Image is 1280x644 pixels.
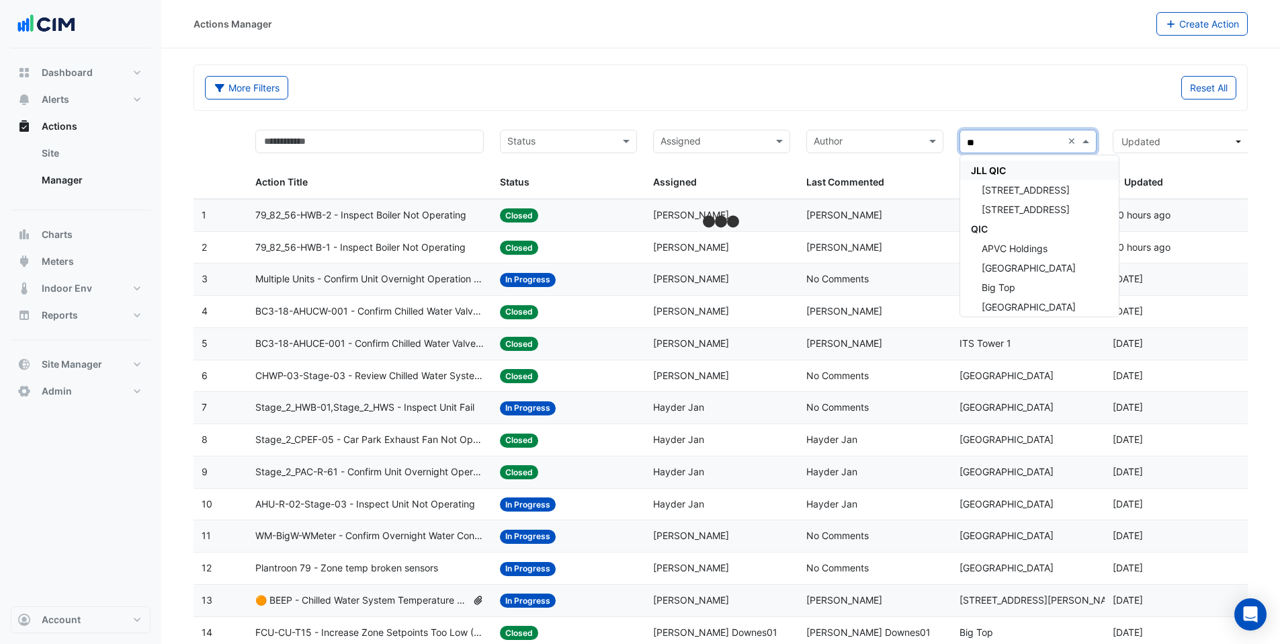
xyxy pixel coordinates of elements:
[653,466,704,477] span: Hayder Jan
[959,337,1011,349] span: ITS Tower 1
[500,273,556,287] span: In Progress
[653,401,704,413] span: Hayder Jan
[982,204,1070,215] span: [STREET_ADDRESS]
[255,625,484,641] span: FCU-CU-T15 - Increase Zone Setpoints Too Low (Energy Saving)
[806,370,869,381] span: No Comments
[255,176,308,188] span: Action Title
[255,561,438,576] span: Plantroon 79 - Zone temp broken sensors
[1113,562,1143,573] span: 2025-08-26T13:49:27.244
[971,223,988,235] span: QIC
[255,400,474,415] span: Stage_2_HWB-01,Stage_2_HWS - Inspect Unit Fail
[11,302,151,329] button: Reports
[17,228,31,241] app-icon: Charts
[202,530,211,541] span: 11
[255,272,484,287] span: Multiple Units - Confirm Unit Overnight Operation (Energy Waste)
[500,369,538,383] span: Closed
[42,309,78,322] span: Reports
[1113,209,1170,220] span: 2025-08-27T14:52:15.517
[42,358,102,371] span: Site Manager
[202,370,208,381] span: 6
[202,241,207,253] span: 2
[959,434,1054,445] span: [GEOGRAPHIC_DATA]
[1124,176,1163,188] span: Updated
[500,305,538,319] span: Closed
[202,594,212,606] span: 13
[11,59,151,86] button: Dashboard
[653,434,704,445] span: Hayder Jan
[11,113,151,140] button: Actions
[255,240,466,255] span: 79_82_56-HWB-1 - Inspect Boiler Not Operating
[806,273,869,284] span: No Comments
[959,370,1054,381] span: [GEOGRAPHIC_DATA]
[16,11,77,38] img: Company Logo
[653,370,729,381] span: [PERSON_NAME]
[1113,370,1143,381] span: 2025-08-26T14:56:15.097
[1113,530,1143,541] span: 2025-08-26T14:06:46.101
[806,498,857,510] span: Hayder Jan
[959,401,1054,413] span: [GEOGRAPHIC_DATA]
[42,255,74,268] span: Meters
[42,120,77,133] span: Actions
[42,282,92,295] span: Indoor Env
[205,76,288,99] button: More Filters
[959,466,1054,477] span: [GEOGRAPHIC_DATA]
[653,594,729,606] span: [PERSON_NAME]
[500,434,538,448] span: Closed
[959,155,1119,317] ng-dropdown-panel: Options list
[11,378,151,405] button: Admin
[1113,466,1143,477] span: 2025-08-26T14:52:25.340
[806,627,931,638] span: [PERSON_NAME] Downes01
[255,497,475,512] span: AHU-R-02-Stage-03 - Inspect Unit Not Operating
[31,167,151,194] a: Manager
[1181,76,1236,99] button: Reset All
[11,221,151,248] button: Charts
[42,93,69,106] span: Alerts
[653,176,697,188] span: Assigned
[500,465,538,479] span: Closed
[500,497,556,512] span: In Progress
[653,337,729,349] span: [PERSON_NAME]
[17,358,31,371] app-icon: Site Manager
[806,209,882,220] span: [PERSON_NAME]
[202,562,212,573] span: 12
[11,275,151,302] button: Indoor Env
[255,368,484,384] span: CHWP-03-Stage-03 - Review Chilled Water System Pressure Oversupply (Energy Waste)
[42,66,93,79] span: Dashboard
[202,401,207,413] span: 7
[31,140,151,167] a: Site
[500,337,538,351] span: Closed
[11,86,151,113] button: Alerts
[1068,134,1079,149] span: Clear
[500,176,529,188] span: Status
[255,432,484,448] span: Stage_2_CPEF-05 - Car Park Exhaust Fan Not Operating
[255,528,484,544] span: WM-BigW-WMeter - Confirm Overnight Water Consumption
[959,498,1054,510] span: [GEOGRAPHIC_DATA]
[806,594,882,606] span: [PERSON_NAME]
[500,562,556,576] span: In Progress
[806,337,882,349] span: [PERSON_NAME]
[202,305,208,317] span: 4
[806,176,884,188] span: Last Commented
[255,465,484,480] span: Stage_2_PAC-R-61 - Confirm Unit Overnight Operation (Energy Waste)
[17,282,31,295] app-icon: Indoor Env
[42,613,81,627] span: Account
[959,627,993,638] span: Big Top
[11,351,151,378] button: Site Manager
[1113,130,1250,153] button: Updated
[255,304,484,319] span: BC3-18-AHUCW-001 - Confirm Chilled Water Valve Override Closed
[255,208,466,223] span: 79_82_56-HWB-2 - Inspect Boiler Not Operating
[17,66,31,79] app-icon: Dashboard
[806,530,869,541] span: No Comments
[1113,273,1143,284] span: 2025-08-27T09:20:16.177
[806,401,869,413] span: No Comments
[1156,12,1248,36] button: Create Action
[806,241,882,253] span: [PERSON_NAME]
[17,255,31,268] app-icon: Meters
[500,626,538,640] span: Closed
[959,594,1123,606] span: [STREET_ADDRESS][PERSON_NAME]
[42,385,72,398] span: Admin
[959,562,1054,573] span: [GEOGRAPHIC_DATA]
[17,120,31,133] app-icon: Actions
[42,228,73,241] span: Charts
[653,627,777,638] span: [PERSON_NAME] Downes01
